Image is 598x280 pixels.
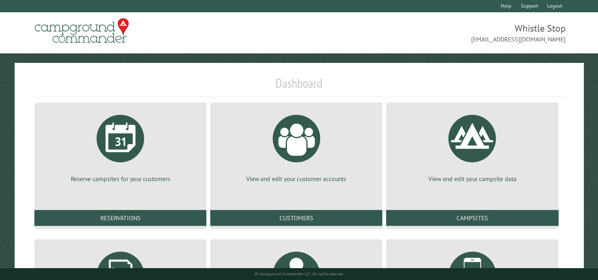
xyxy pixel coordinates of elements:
[396,174,549,183] p: View and edit your campsite data
[210,210,382,226] a: Customers
[299,22,566,44] span: Whistle Stop [EMAIL_ADDRESS][DOMAIN_NAME]
[255,271,344,276] small: © Campground Commander LLC. All rights reserved.
[386,210,558,226] a: Campsites
[220,109,373,183] a: View and edit your customer accounts
[44,109,197,183] a: Reserve campsites for your customers
[396,109,549,183] a: View and edit your campsite data
[220,174,373,183] p: View and edit your customer accounts
[34,210,206,226] a: Reservations
[32,76,566,97] h1: Dashboard
[44,174,197,183] p: Reserve campsites for your customers
[32,15,131,46] img: Campground Commander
